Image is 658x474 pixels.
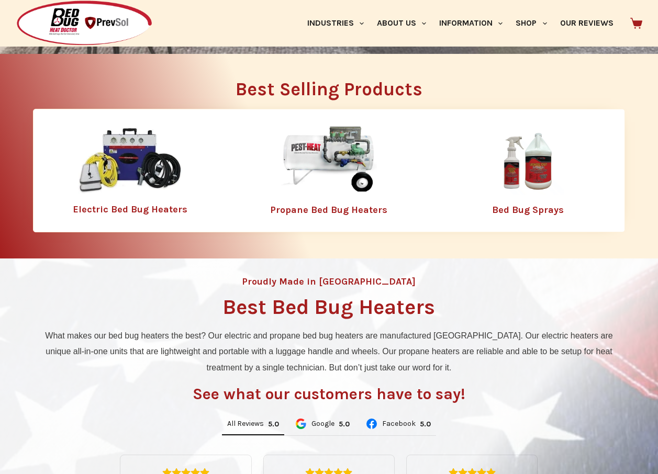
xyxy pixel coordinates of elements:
[420,420,431,428] div: Rating: 5.0 out of 5
[38,328,620,376] p: What makes our bed bug heaters the best? Our electric and propane bed bug heaters are manufacture...
[492,204,564,216] a: Bed Bug Sprays
[8,4,40,36] button: Open LiveChat chat widget
[268,420,279,428] div: Rating: 5.0 out of 5
[382,420,416,427] span: Facebook
[193,386,465,402] h3: See what our customers have to say!
[270,204,387,216] a: Propane Bed Bug Heaters
[73,204,187,215] a: Electric Bed Bug Heaters
[222,297,435,318] h1: Best Bed Bug Heaters
[311,420,334,427] span: Google
[420,420,431,428] div: 5.0
[33,80,625,98] h2: Best Selling Products
[242,277,416,286] h4: Proudly Made in [GEOGRAPHIC_DATA]
[227,420,264,427] span: All Reviews
[268,420,279,428] div: 5.0
[339,420,350,428] div: 5.0
[339,420,350,428] div: Rating: 5.0 out of 5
